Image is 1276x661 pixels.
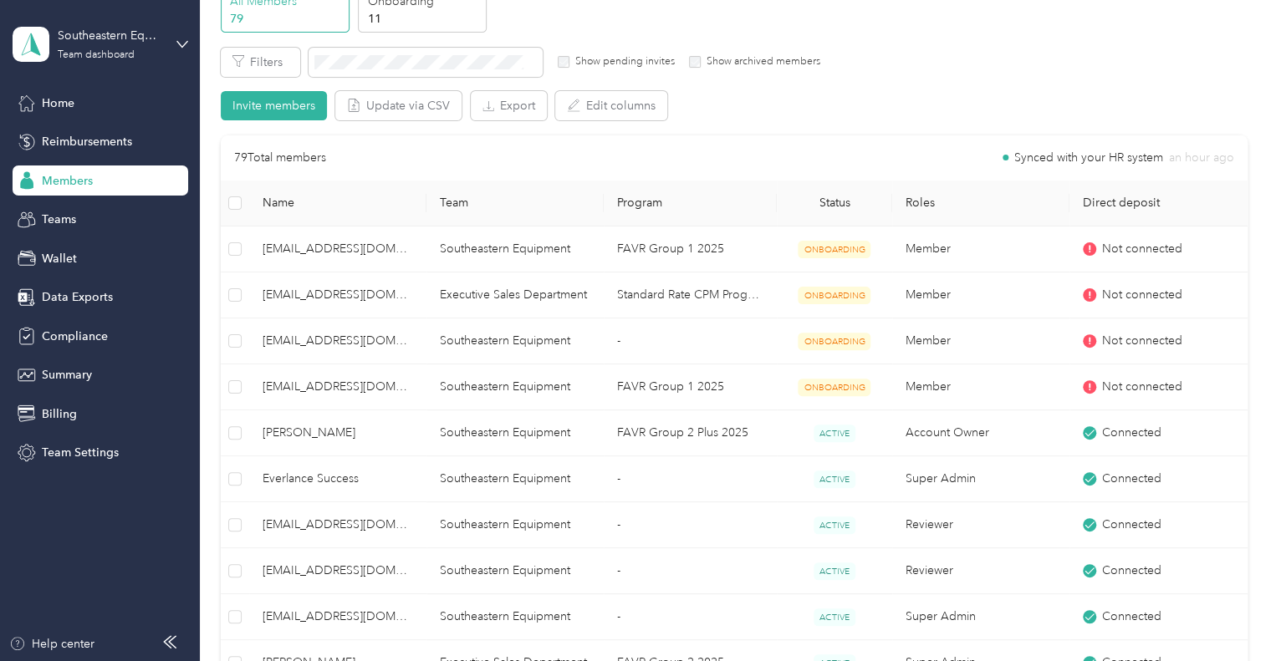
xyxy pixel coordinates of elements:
[263,470,413,488] span: Everlance Success
[892,181,1069,226] th: Roles
[42,366,92,384] span: Summary
[249,410,426,456] td: Remi Landes
[221,91,327,120] button: Invite members
[221,48,300,77] button: Filters
[701,54,820,69] label: Show archived members
[249,318,426,364] td: jpatrick@southeasternequip.com
[263,424,413,442] span: [PERSON_NAME]
[604,548,777,594] td: -
[555,91,667,120] button: Edit columns
[1102,470,1161,488] span: Connected
[1102,332,1182,350] span: Not connected
[249,456,426,502] td: Everlance Success
[230,10,344,28] p: 79
[426,456,604,502] td: Southeastern Equipment
[263,332,413,350] span: [EMAIL_ADDRESS][DOMAIN_NAME]
[263,516,413,534] span: [EMAIL_ADDRESS][DOMAIN_NAME]
[814,470,855,488] span: ACTIVE
[42,444,119,461] span: Team Settings
[426,181,604,226] th: Team
[604,456,777,502] td: -
[892,272,1069,318] td: Member
[777,181,892,226] th: Status
[263,562,413,580] span: [EMAIL_ADDRESS][DOMAIN_NAME]
[604,226,777,272] td: FAVR Group 1 2025
[263,240,413,258] span: [EMAIL_ADDRESS][DOMAIN_NAME]
[1169,152,1234,164] span: an hour ago
[471,91,547,120] button: Export
[604,410,777,456] td: FAVR Group 2 Plus 2025
[42,94,74,112] span: Home
[249,181,426,226] th: Name
[1102,240,1182,258] span: Not connected
[604,502,777,548] td: -
[426,594,604,640] td: Southeastern Equipment
[798,241,870,258] span: ONBOARDING
[249,226,426,272] td: gmercer@southeasternequip.com
[42,328,108,345] span: Compliance
[426,272,604,318] td: Executive Sales Department
[1102,516,1161,534] span: Connected
[42,211,76,228] span: Teams
[249,272,426,318] td: jhill@southeasternequipment.com
[42,133,132,150] span: Reimbursements
[1069,181,1247,226] th: Direct deposit
[234,149,326,167] p: 79 Total members
[814,608,855,626] span: ACTIVE
[42,250,77,267] span: Wallet
[814,562,855,580] span: ACTIVE
[892,548,1069,594] td: Reviewer
[42,405,77,423] span: Billing
[426,548,604,594] td: Southeastern Equipment
[9,635,94,653] button: Help center
[1102,286,1182,304] span: Not connected
[604,364,777,410] td: FAVR Group 1 2025
[42,172,93,190] span: Members
[777,318,892,364] td: ONBOARDING
[249,364,426,410] td: jrobinson@southeasternequip.com
[249,502,426,548] td: favr1+southeastern@everlance.com
[798,379,870,396] span: ONBOARDING
[798,333,870,350] span: ONBOARDING
[263,286,413,304] span: [EMAIL_ADDRESS][DOMAIN_NAME]
[426,364,604,410] td: Southeastern Equipment
[249,548,426,594] td: favr2+southeastern@everlance.com
[569,54,675,69] label: Show pending invites
[814,425,855,442] span: ACTIVE
[58,27,162,44] div: Southeastern Equipment
[777,364,892,410] td: ONBOARDING
[798,287,870,304] span: ONBOARDING
[892,226,1069,272] td: Member
[1102,424,1161,442] span: Connected
[426,502,604,548] td: Southeastern Equipment
[426,318,604,364] td: Southeastern Equipment
[892,456,1069,502] td: Super Admin
[58,50,135,60] div: Team dashboard
[892,364,1069,410] td: Member
[777,272,892,318] td: ONBOARDING
[814,516,855,534] span: ACTIVE
[1102,562,1161,580] span: Connected
[604,181,777,226] th: Program
[42,288,113,306] span: Data Exports
[426,410,604,456] td: Southeastern Equipment
[1102,378,1182,396] span: Not connected
[604,594,777,640] td: -
[263,196,413,210] span: Name
[777,226,892,272] td: ONBOARDING
[892,502,1069,548] td: Reviewer
[892,594,1069,640] td: Super Admin
[249,594,426,640] td: mlaughlin@southeasternequip.com
[263,608,413,626] span: [EMAIL_ADDRESS][DOMAIN_NAME]
[426,226,604,272] td: Southeastern Equipment
[892,318,1069,364] td: Member
[604,272,777,318] td: Standard Rate CPM Program
[892,410,1069,456] td: Account Owner
[604,318,777,364] td: -
[368,10,482,28] p: 11
[1182,567,1276,661] iframe: Everlance-gr Chat Button Frame
[1014,152,1163,164] span: Synced with your HR system
[335,91,462,120] button: Update via CSV
[1102,608,1161,626] span: Connected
